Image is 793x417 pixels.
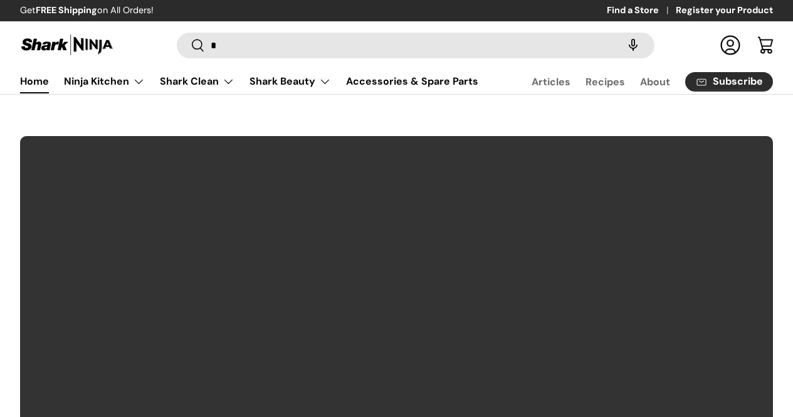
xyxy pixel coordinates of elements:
[160,69,234,94] a: Shark Clean
[64,69,145,94] a: Ninja Kitchen
[242,69,339,94] summary: Shark Beauty
[346,69,478,93] a: Accessories & Spare Parts
[586,70,625,94] a: Recipes
[676,4,773,18] a: Register your Product
[685,72,773,92] a: Subscribe
[36,4,97,16] strong: FREE Shipping
[713,77,763,87] span: Subscribe
[613,31,653,59] speech-search-button: Search by voice
[20,33,114,57] img: Shark Ninja Philippines
[607,4,676,18] a: Find a Store
[640,70,670,94] a: About
[20,4,154,18] p: Get on All Orders!
[20,69,49,93] a: Home
[532,70,570,94] a: Articles
[20,69,478,94] nav: Primary
[249,69,331,94] a: Shark Beauty
[502,69,773,94] nav: Secondary
[56,69,152,94] summary: Ninja Kitchen
[152,69,242,94] summary: Shark Clean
